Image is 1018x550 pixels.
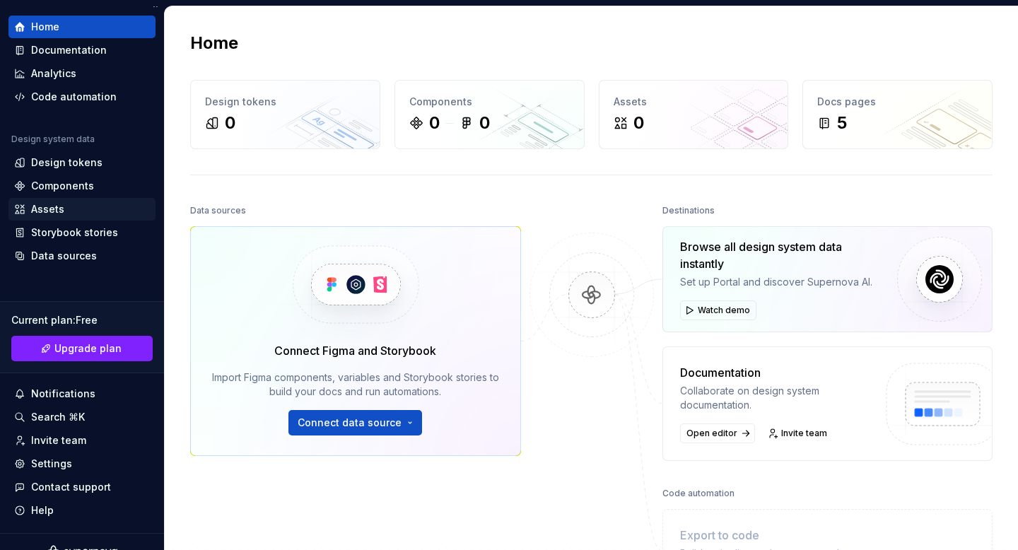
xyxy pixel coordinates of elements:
[31,179,94,193] div: Components
[8,151,156,174] a: Design tokens
[31,156,103,170] div: Design tokens
[11,313,153,327] div: Current plan : Free
[298,416,402,430] span: Connect data source
[288,410,422,435] button: Connect data source
[686,428,737,439] span: Open editor
[8,16,156,38] a: Home
[8,452,156,475] a: Settings
[8,245,156,267] a: Data sources
[274,342,436,359] div: Connect Figma and Storybook
[31,90,117,104] div: Code automation
[409,95,570,109] div: Components
[680,527,874,544] div: Export to code
[633,112,644,134] div: 0
[54,341,122,356] span: Upgrade plan
[8,476,156,498] button: Contact support
[680,275,887,289] div: Set up Portal and discover Supernova AI.
[837,112,847,134] div: 5
[31,226,118,240] div: Storybook stories
[8,499,156,522] button: Help
[8,221,156,244] a: Storybook stories
[763,423,833,443] a: Invite team
[190,80,380,149] a: Design tokens0
[614,95,774,109] div: Assets
[8,198,156,221] a: Assets
[31,249,97,263] div: Data sources
[31,202,64,216] div: Assets
[11,336,153,361] a: Upgrade plan
[8,175,156,197] a: Components
[31,503,54,517] div: Help
[31,410,85,424] div: Search ⌘K
[8,406,156,428] button: Search ⌘K
[817,95,978,109] div: Docs pages
[429,112,440,134] div: 0
[11,134,95,145] div: Design system data
[680,238,887,272] div: Browse all design system data instantly
[31,480,111,494] div: Contact support
[31,43,107,57] div: Documentation
[802,80,993,149] a: Docs pages5
[205,95,365,109] div: Design tokens
[698,305,750,316] span: Watch demo
[211,370,501,399] div: Import Figma components, variables and Storybook stories to build your docs and run automations.
[8,382,156,405] button: Notifications
[599,80,789,149] a: Assets0
[781,428,827,439] span: Invite team
[680,384,874,412] div: Collaborate on design system documentation.
[31,387,95,401] div: Notifications
[190,201,246,221] div: Data sources
[680,300,756,320] button: Watch demo
[8,39,156,62] a: Documentation
[662,484,735,503] div: Code automation
[394,80,585,149] a: Components00
[31,457,72,471] div: Settings
[225,112,235,134] div: 0
[31,20,59,34] div: Home
[31,433,86,447] div: Invite team
[31,66,76,81] div: Analytics
[8,62,156,85] a: Analytics
[680,364,874,381] div: Documentation
[8,86,156,108] a: Code automation
[8,429,156,452] a: Invite team
[190,32,238,54] h2: Home
[479,112,490,134] div: 0
[662,201,715,221] div: Destinations
[680,423,755,443] a: Open editor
